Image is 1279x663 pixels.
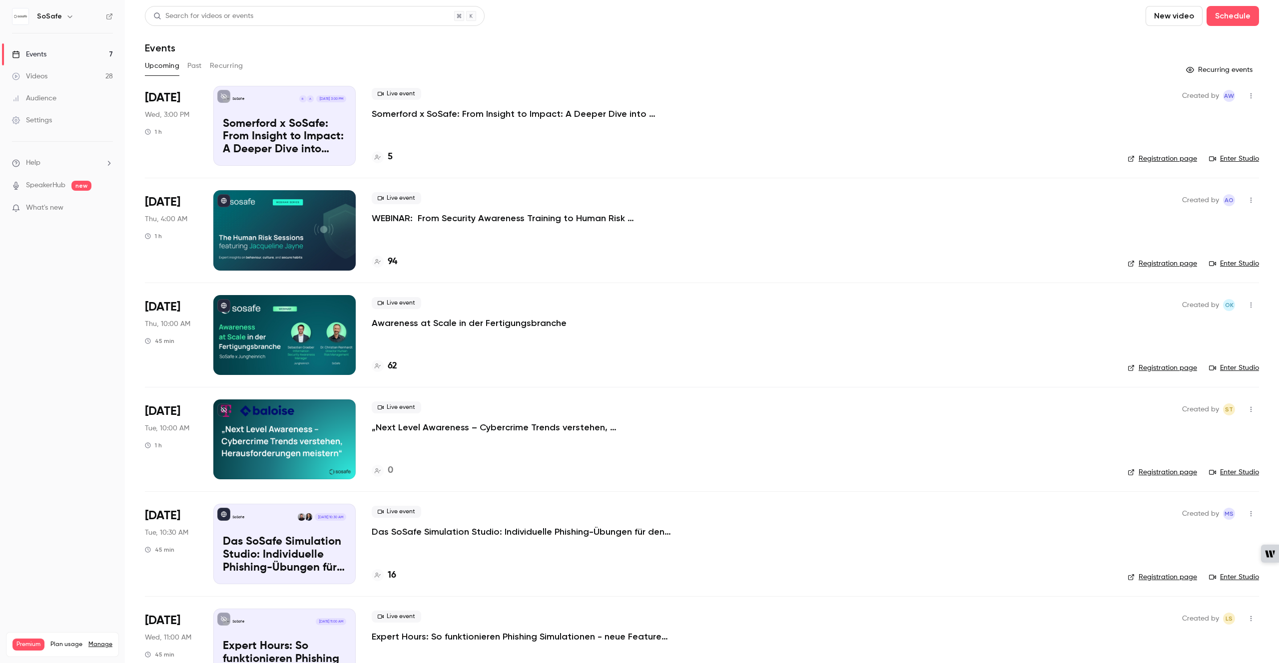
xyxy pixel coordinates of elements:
[145,651,174,659] div: 45 min
[50,641,82,649] span: Plan usage
[12,71,47,81] div: Videos
[1128,467,1197,477] a: Registration page
[145,546,174,554] div: 45 min
[145,90,180,106] span: [DATE]
[12,93,56,103] div: Audience
[388,569,396,582] h4: 16
[1146,6,1203,26] button: New video
[145,403,180,419] span: [DATE]
[213,504,356,584] a: Das SoSafe Simulation Studio: Individuelle Phishing-Übungen für den öffentlichen SektorSoSafeArzu...
[145,194,180,210] span: [DATE]
[372,88,421,100] span: Live event
[306,95,314,103] div: A
[145,633,191,643] span: Wed, 11:00 AM
[232,515,245,520] p: SoSafe
[1182,62,1259,78] button: Recurring events
[372,359,397,373] a: 62
[388,255,397,269] h4: 94
[372,255,397,269] a: 94
[1182,508,1219,520] span: Created by
[372,192,421,204] span: Live event
[1182,299,1219,311] span: Created by
[1209,572,1259,582] a: Enter Studio
[71,181,91,191] span: new
[1128,154,1197,164] a: Registration page
[316,618,346,625] span: [DATE] 11:00 AM
[145,190,197,270] div: Sep 4 Thu, 12:00 PM (Australia/Sydney)
[372,611,421,623] span: Live event
[1182,613,1219,625] span: Created by
[210,58,243,74] button: Recurring
[1128,363,1197,373] a: Registration page
[372,212,671,224] a: WEBINAR: From Security Awareness Training to Human Risk Management
[145,214,187,224] span: Thu, 4:00 AM
[1182,194,1219,206] span: Created by
[1225,299,1234,311] span: OK
[145,86,197,166] div: Sep 3 Wed, 3:00 PM (Europe/Berlin)
[145,128,162,136] div: 1 h
[1128,259,1197,269] a: Registration page
[12,115,52,125] div: Settings
[145,613,180,629] span: [DATE]
[1225,194,1234,206] span: AO
[372,421,671,433] a: „Next Level Awareness – Cybercrime Trends verstehen, Herausforderungen meistern“ Telekom Schweiz ...
[145,399,197,479] div: Sep 9 Tue, 10:00 AM (Europe/Berlin)
[12,49,46,59] div: Events
[145,337,174,345] div: 45 min
[1223,403,1235,415] span: Stefanie Theil
[372,506,421,518] span: Live event
[1209,259,1259,269] a: Enter Studio
[145,319,190,329] span: Thu, 10:00 AM
[223,118,346,156] p: Somerford x SoSafe: From Insight to Impact: A Deeper Dive into Behavioral Science in Cybersecurity
[12,8,28,24] img: SoSafe
[187,58,202,74] button: Past
[1223,90,1235,102] span: Alexandra Wasilewski
[372,464,393,477] a: 0
[145,441,162,449] div: 1 h
[1223,194,1235,206] span: Alba Oni
[145,504,197,584] div: Sep 9 Tue, 10:30 AM (Europe/Berlin)
[12,158,113,168] li: help-dropdown-opener
[145,299,180,315] span: [DATE]
[388,150,393,164] h4: 5
[372,297,421,309] span: Live event
[153,11,253,21] div: Search for videos or events
[232,619,245,624] p: SoSafe
[372,631,671,643] a: Expert Hours: So funktionieren Phishing Simulationen - neue Features, Tipps & Tricks
[1128,572,1197,582] a: Registration page
[298,513,305,520] img: Gabriel Simkin
[305,513,312,520] img: Arzu Döver
[372,401,421,413] span: Live event
[26,180,65,191] a: SpeakerHub
[1182,90,1219,102] span: Created by
[388,359,397,373] h4: 62
[372,526,671,538] a: Das SoSafe Simulation Studio: Individuelle Phishing-Übungen für den öffentlichen Sektor
[145,58,179,74] button: Upcoming
[1207,6,1259,26] button: Schedule
[145,528,188,538] span: Tue, 10:30 AM
[12,639,44,651] span: Premium
[372,317,567,329] a: Awareness at Scale in der Fertigungsbranche
[26,158,40,168] span: Help
[145,508,180,524] span: [DATE]
[145,42,175,54] h1: Events
[1209,363,1259,373] a: Enter Studio
[1223,299,1235,311] span: Olga Krukova
[1225,508,1234,520] span: MS
[145,423,189,433] span: Tue, 10:00 AM
[1209,467,1259,477] a: Enter Studio
[1225,403,1233,415] span: ST
[372,108,671,120] a: Somerford x SoSafe: From Insight to Impact: A Deeper Dive into Behavioral Science in Cybersecurity
[1182,403,1219,415] span: Created by
[26,203,63,213] span: What's new
[299,95,307,103] div: R
[232,96,245,101] p: SoSafe
[1209,154,1259,164] a: Enter Studio
[388,464,393,477] h4: 0
[1223,508,1235,520] span: Markus Stalf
